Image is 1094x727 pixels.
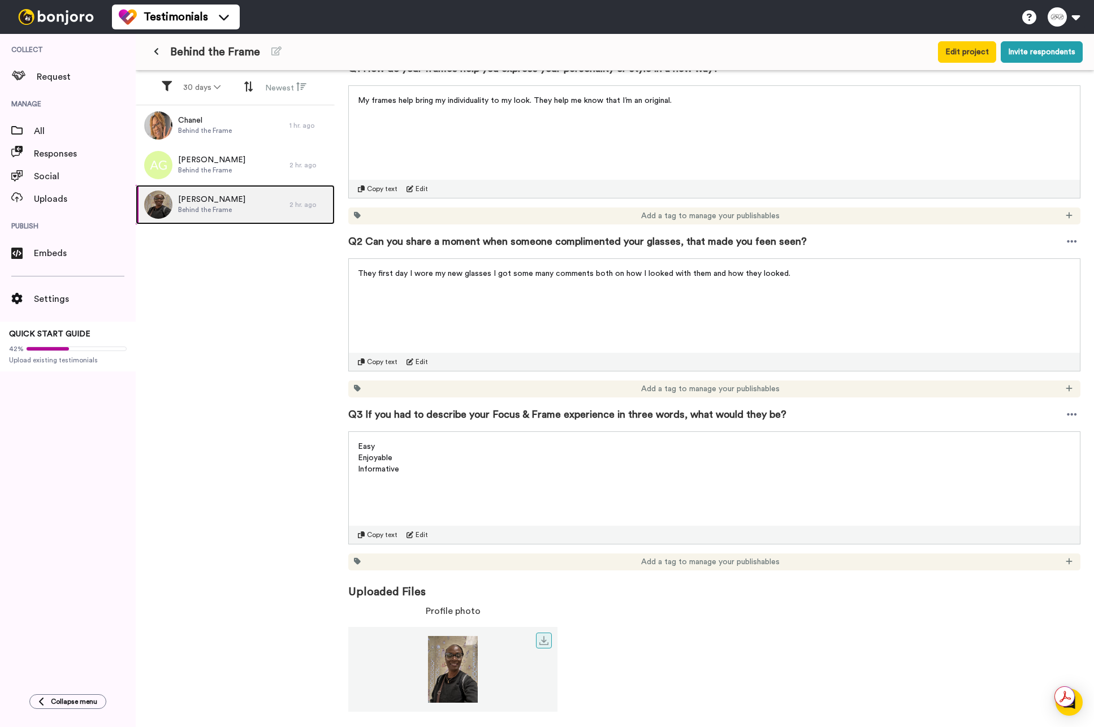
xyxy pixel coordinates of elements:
span: Enjoyable [358,454,392,462]
span: Behind the Frame [170,44,260,60]
span: Uploads [34,192,136,206]
span: Embeds [34,246,136,260]
span: 42% [9,344,24,353]
div: 2 hr. ago [289,200,329,209]
span: Profile photo [426,604,481,618]
button: Newest [258,77,313,98]
span: Easy [358,443,375,451]
span: All [34,124,136,138]
span: Settings [34,292,136,306]
span: Copy text [367,184,397,193]
span: Edit [416,184,428,193]
span: Collapse menu [51,697,97,706]
span: They first day I wore my new glasses I got some many comments both on how I looked with them and ... [358,270,790,278]
button: Collapse menu [29,694,106,709]
button: 30 days [176,77,227,98]
img: 909c3ca3-5b02-4f81-a724-40f901aa0c2e.jpeg [144,111,172,140]
span: Informative [358,465,399,473]
span: Testimonials [144,9,208,25]
span: [PERSON_NAME] [178,194,245,205]
img: ag.png [144,151,172,179]
a: [PERSON_NAME]Behind the Frame2 hr. ago [136,145,335,185]
span: Q3 If you had to describe your Focus & Frame experience in three words, what would they be? [348,406,786,422]
a: ChanelBehind the Frame1 hr. ago [136,106,335,145]
span: My frames help bring my individuality to my look. They help me know that I’m an original. [358,97,672,105]
span: Upload existing testimonials [9,356,127,365]
span: Copy text [367,530,397,539]
span: Social [34,170,136,183]
span: Behind the Frame [178,166,245,175]
span: Copy text [367,357,397,366]
div: 1 hr. ago [289,121,329,130]
span: Add a tag to manage your publishables [641,210,780,222]
img: bj-logo-header-white.svg [14,9,98,25]
span: Edit [416,357,428,366]
span: Add a tag to manage your publishables [641,383,780,395]
span: Add a tag to manage your publishables [641,556,780,568]
span: Request [37,70,136,84]
span: Uploaded Files [348,570,1080,600]
span: Chanel [178,115,232,126]
div: 2 hr. ago [289,161,329,170]
span: QUICK START GUIDE [9,330,90,338]
img: tm-color.svg [119,8,137,26]
span: Behind the Frame [178,205,245,214]
span: Edit [416,530,428,539]
a: [PERSON_NAME]Behind the Frame2 hr. ago [136,185,335,224]
img: 6a0cda6b-3162-4d38-904b-b9263b207e12.jpeg [348,636,557,703]
span: Responses [34,147,136,161]
span: Behind the Frame [178,126,232,135]
span: Q2 Can you share a moment when someone complimented your glasses, that made you feen seen? [348,233,807,249]
img: 6a0cda6b-3162-4d38-904b-b9263b207e12.jpeg [144,191,172,219]
button: Edit project [938,41,996,63]
button: Invite respondents [1001,41,1083,63]
span: [PERSON_NAME] [178,154,245,166]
